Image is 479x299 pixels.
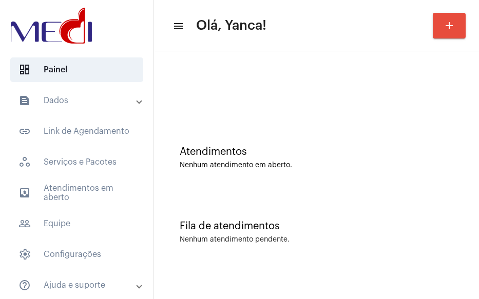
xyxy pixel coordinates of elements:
[18,279,137,291] mat-panel-title: Ajuda e suporte
[10,150,143,174] span: Serviços e Pacotes
[443,19,455,32] mat-icon: add
[18,94,137,107] mat-panel-title: Dados
[10,211,143,236] span: Equipe
[18,125,31,137] mat-icon: sidenav icon
[18,217,31,230] mat-icon: sidenav icon
[18,156,31,168] span: sidenav icon
[6,88,154,113] mat-expansion-panel-header: sidenav iconDados
[180,221,453,232] div: Fila de atendimentos
[6,273,154,297] mat-expansion-panel-header: sidenav iconAjuda e suporte
[10,181,143,205] span: Atendimentos em aberto
[180,236,290,244] div: Nenhum atendimento pendente.
[180,162,453,169] div: Nenhum atendimento em aberto.
[180,146,453,157] div: Atendimentos
[10,57,143,82] span: Painel
[196,17,266,34] span: Olá, Yanca!
[18,187,31,199] mat-icon: sidenav icon
[18,64,31,76] span: sidenav icon
[10,119,143,144] span: Link de Agendamento
[10,242,143,267] span: Configurações
[18,248,31,261] span: sidenav icon
[8,5,94,46] img: d3a1b5fa-500b-b90f-5a1c-719c20e9830b.png
[18,94,31,107] mat-icon: sidenav icon
[173,20,183,32] mat-icon: sidenav icon
[18,279,31,291] mat-icon: sidenav icon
